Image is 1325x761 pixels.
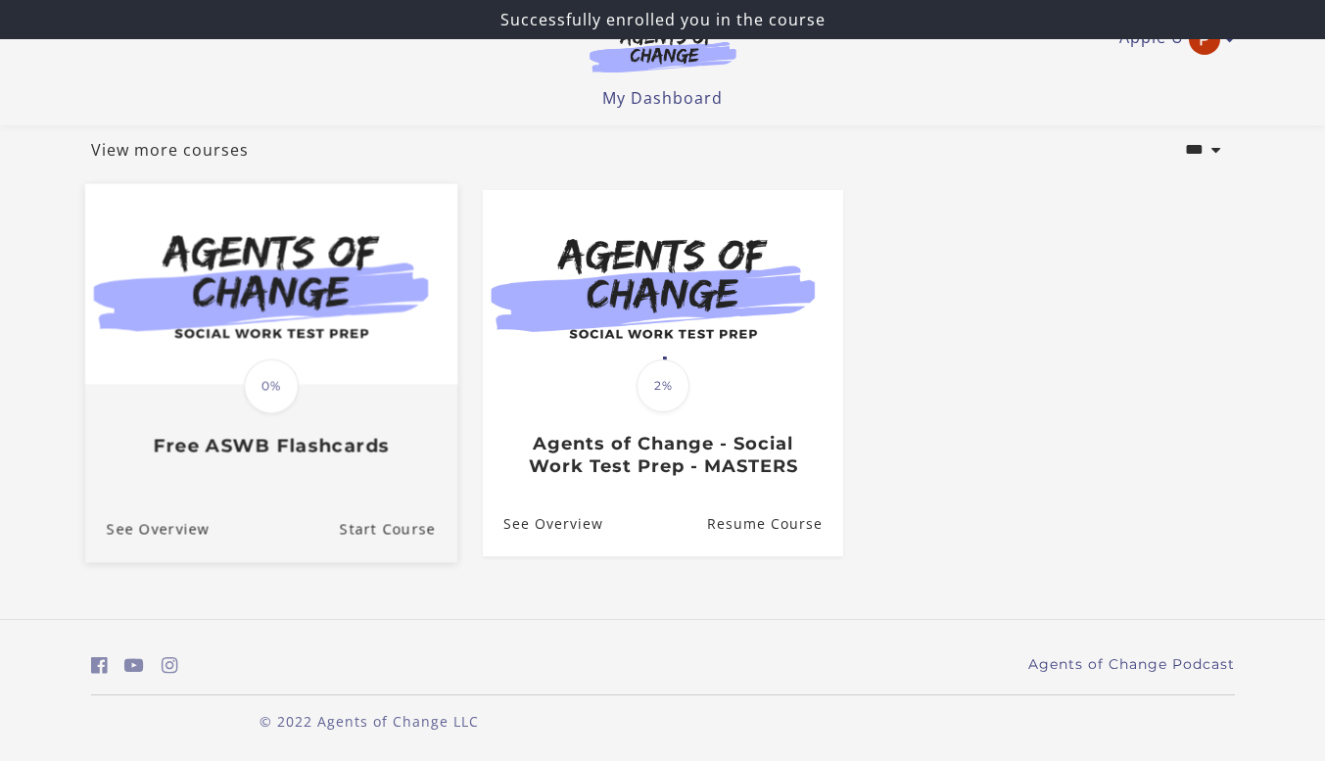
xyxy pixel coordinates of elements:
[244,358,299,413] span: 0%
[706,493,842,556] a: Agents of Change - Social Work Test Prep - MASTERS: Resume Course
[503,433,822,477] h3: Agents of Change - Social Work Test Prep - MASTERS
[124,651,144,680] a: https://www.youtube.com/c/AgentsofChangeTestPrepbyMeaganMitchell (Open in a new window)
[106,435,435,457] h3: Free ASWB Flashcards
[1028,654,1235,675] a: Agents of Change Podcast
[602,87,723,109] a: My Dashboard
[637,359,689,412] span: 2%
[162,656,178,675] i: https://www.instagram.com/agentsofchangeprep/ (Open in a new window)
[162,651,178,680] a: https://www.instagram.com/agentsofchangeprep/ (Open in a new window)
[1119,24,1225,55] a: Toggle menu
[569,27,757,72] img: Agents of Change Logo
[8,8,1317,31] p: Successfully enrolled you in the course
[91,651,108,680] a: https://www.facebook.com/groups/aswbtestprep (Open in a new window)
[91,711,647,732] p: © 2022 Agents of Change LLC
[339,497,456,562] a: Free ASWB Flashcards: Resume Course
[84,497,209,562] a: Free ASWB Flashcards: See Overview
[124,656,144,675] i: https://www.youtube.com/c/AgentsofChangeTestPrepbyMeaganMitchell (Open in a new window)
[91,138,249,162] a: View more courses
[91,656,108,675] i: https://www.facebook.com/groups/aswbtestprep (Open in a new window)
[483,493,603,556] a: Agents of Change - Social Work Test Prep - MASTERS: See Overview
